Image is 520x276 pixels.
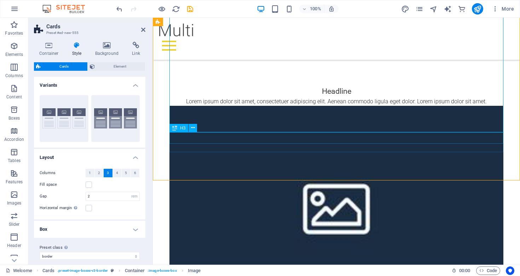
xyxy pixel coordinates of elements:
[40,204,86,212] label: Horizontal margin
[479,266,497,275] span: Code
[104,169,112,177] button: 3
[40,180,86,189] label: Fill space
[111,269,114,272] i: This element is a customizable preset
[180,126,185,130] span: H3
[95,169,104,177] button: 2
[7,243,21,248] p: Header
[506,266,514,275] button: Usercentrics
[115,5,123,13] i: Undo: Delete elements (Ctrl+Z)
[8,115,20,121] p: Boxes
[34,42,67,57] h4: Container
[42,266,54,275] span: Click to select. Double-click to edit
[67,42,90,57] h4: Style
[464,268,465,273] span: :
[5,73,23,79] p: Columns
[6,179,23,185] p: Features
[131,169,140,177] button: 6
[41,5,94,13] img: Editor Logo
[8,158,21,163] p: Tables
[429,5,438,13] i: Navigator
[57,266,108,275] span: . preset-image-boxes-v3-border
[116,169,118,177] span: 4
[113,169,122,177] button: 4
[97,62,143,71] span: Element
[98,169,100,177] span: 2
[9,222,20,227] p: Slider
[5,30,23,36] p: Favorites
[452,266,470,275] h6: Session time
[148,266,177,275] span: . image-boxes-box
[127,42,145,57] h4: Link
[90,42,127,57] h4: Background
[458,5,466,13] button: commerce
[444,5,452,13] i: AI Writer
[43,62,85,71] span: Cards
[86,169,94,177] button: 1
[34,77,145,90] h4: Variants
[5,52,23,57] p: Elements
[125,266,145,275] span: Click to select. Double-click to edit
[46,30,131,36] h3: Preset #ed-new-555
[492,5,514,12] span: More
[415,5,423,13] i: Pages (Ctrl+Alt+S)
[188,266,201,275] span: Click to select. Double-click to edit
[401,5,409,13] i: Design (Ctrl+Alt+Y)
[34,62,87,71] button: Cards
[157,5,166,13] button: Click here to leave preview mode and continue editing
[429,5,438,13] button: navigator
[172,5,180,13] button: reload
[328,6,335,12] i: On resize automatically adjust zoom level to fit chosen device.
[299,5,324,13] button: 100%
[115,5,123,13] button: undo
[6,266,32,275] a: Click to cancel selection. Double-click to open Pages
[42,266,201,275] nav: breadcrumb
[88,62,145,71] button: Element
[4,137,24,142] p: Accordion
[40,243,140,252] label: Preset class
[415,5,424,13] button: pages
[107,169,109,177] span: 3
[40,169,86,177] label: Columns
[34,149,145,162] h4: Layout
[472,3,483,15] button: publish
[40,194,86,198] label: Gap
[186,5,194,13] button: save
[34,221,145,238] h4: Box
[6,94,22,100] p: Content
[310,5,321,13] h6: 100%
[459,266,470,275] span: 00 00
[89,169,91,177] span: 1
[186,5,194,13] i: Save (Ctrl+S)
[444,5,452,13] button: text_generator
[46,23,145,30] h2: Cards
[489,3,517,15] button: More
[7,200,22,206] p: Images
[122,169,131,177] button: 5
[134,169,136,177] span: 6
[401,5,410,13] button: design
[172,5,180,13] i: Reload page
[476,266,500,275] button: Code
[125,169,127,177] span: 5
